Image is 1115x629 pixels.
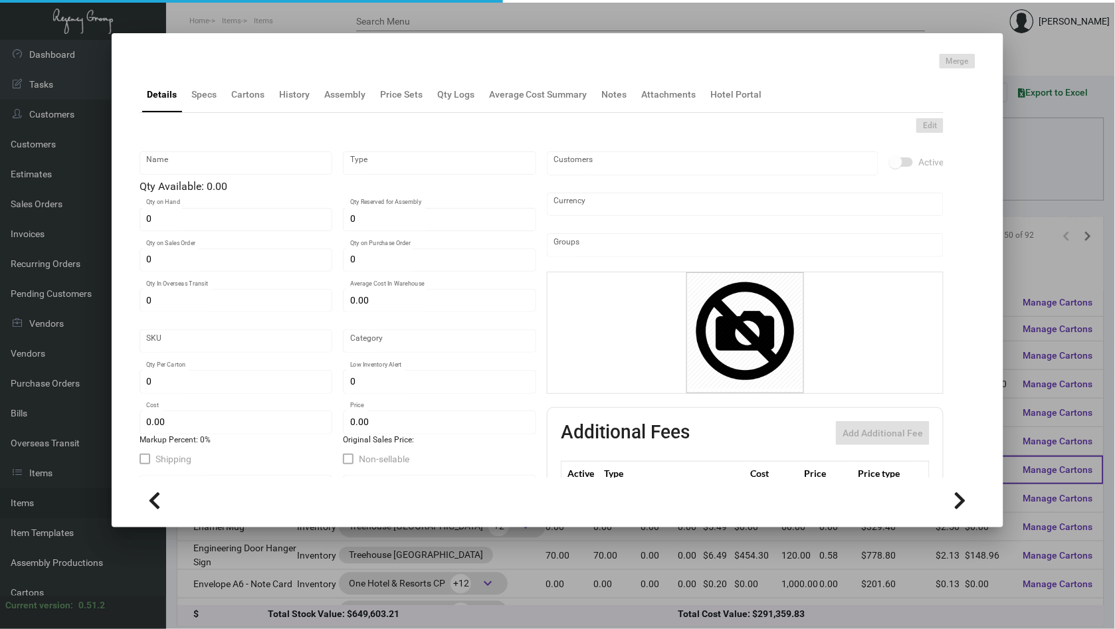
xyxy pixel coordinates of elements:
[946,56,969,67] span: Merge
[437,88,474,102] div: Qty Logs
[836,421,930,445] button: Add Additional Fee
[711,88,762,102] div: Hotel Portal
[231,88,264,102] div: Cartons
[940,54,975,68] button: Merge
[916,118,944,133] button: Edit
[155,451,191,467] span: Shipping
[489,88,587,102] div: Average Cost Summary
[602,88,627,102] div: Notes
[642,88,696,102] div: Attachments
[140,179,536,195] div: Qty Available: 0.00
[561,462,601,485] th: Active
[748,462,801,485] th: Cost
[918,154,944,170] span: Active
[147,88,177,102] div: Details
[191,88,217,102] div: Specs
[554,158,871,169] input: Add new..
[279,88,310,102] div: History
[561,421,690,445] h2: Additional Fees
[801,462,855,485] th: Price
[554,240,936,250] input: Add new..
[324,88,365,102] div: Assembly
[5,598,73,612] div: Current version:
[78,598,105,612] div: 0.51.2
[855,462,914,485] th: Price type
[923,120,937,132] span: Edit
[601,462,748,485] th: Type
[359,451,409,467] span: Non-sellable
[843,428,923,438] span: Add Additional Fee
[380,88,423,102] div: Price Sets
